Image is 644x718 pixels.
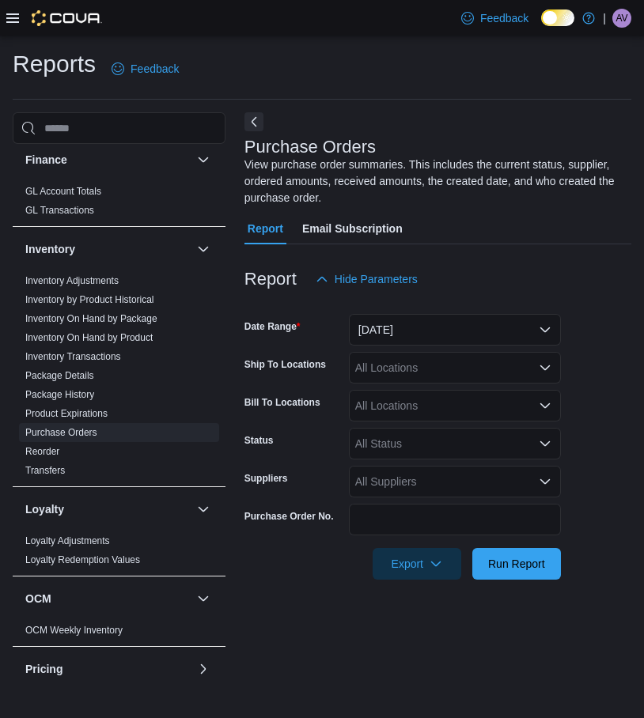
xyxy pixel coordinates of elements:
[244,112,263,131] button: Next
[105,53,185,85] a: Feedback
[25,427,97,438] a: Purchase Orders
[13,48,96,80] h1: Reports
[382,548,452,580] span: Export
[25,388,94,401] span: Package History
[488,556,545,572] span: Run Report
[25,370,94,381] a: Package Details
[539,361,551,374] button: Open list of options
[13,621,225,646] div: OCM
[25,408,108,419] a: Product Expirations
[25,294,154,305] a: Inventory by Product Historical
[309,263,424,295] button: Hide Parameters
[244,358,326,371] label: Ship To Locations
[25,351,121,362] a: Inventory Transactions
[455,2,535,34] a: Feedback
[25,205,94,216] a: GL Transactions
[25,554,140,565] a: Loyalty Redemption Values
[244,138,376,157] h3: Purchase Orders
[25,535,110,547] span: Loyalty Adjustments
[25,152,191,168] button: Finance
[244,472,288,485] label: Suppliers
[25,274,119,287] span: Inventory Adjustments
[13,531,225,576] div: Loyalty
[25,426,97,439] span: Purchase Orders
[25,625,123,636] a: OCM Weekly Inventory
[302,213,403,244] span: Email Subscription
[472,548,561,580] button: Run Report
[25,446,59,457] a: Reorder
[25,313,157,324] a: Inventory On Hand by Package
[32,10,102,26] img: Cova
[25,186,101,197] a: GL Account Totals
[349,314,561,346] button: [DATE]
[25,661,63,677] h3: Pricing
[541,9,574,26] input: Dark Mode
[131,61,179,77] span: Feedback
[539,475,551,488] button: Open list of options
[25,275,119,286] a: Inventory Adjustments
[194,659,213,678] button: Pricing
[335,271,418,287] span: Hide Parameters
[248,213,283,244] span: Report
[480,10,528,26] span: Feedback
[25,591,51,607] h3: OCM
[25,501,64,517] h3: Loyalty
[244,510,334,523] label: Purchase Order No.
[373,548,461,580] button: Export
[13,182,225,226] div: Finance
[25,350,121,363] span: Inventory Transactions
[25,501,191,517] button: Loyalty
[244,270,297,289] h3: Report
[244,434,274,447] label: Status
[194,500,213,519] button: Loyalty
[244,157,623,206] div: View purchase order summaries. This includes the current status, supplier, ordered amounts, recei...
[612,9,631,28] div: Am Villeneuve
[13,271,225,486] div: Inventory
[25,554,140,566] span: Loyalty Redemption Values
[244,320,301,333] label: Date Range
[25,241,75,257] h3: Inventory
[25,152,67,168] h3: Finance
[244,396,320,409] label: Bill To Locations
[25,591,191,607] button: OCM
[25,293,154,306] span: Inventory by Product Historical
[25,624,123,637] span: OCM Weekly Inventory
[25,465,65,476] a: Transfers
[539,399,551,412] button: Open list of options
[25,332,153,343] a: Inventory On Hand by Product
[25,407,108,420] span: Product Expirations
[603,9,606,28] p: |
[194,150,213,169] button: Finance
[25,535,110,546] a: Loyalty Adjustments
[25,369,94,382] span: Package Details
[25,204,94,217] span: GL Transactions
[541,26,542,27] span: Dark Mode
[25,185,101,198] span: GL Account Totals
[194,240,213,259] button: Inventory
[25,445,59,458] span: Reorder
[539,437,551,450] button: Open list of options
[25,331,153,344] span: Inventory On Hand by Product
[25,661,191,677] button: Pricing
[25,464,65,477] span: Transfers
[194,589,213,608] button: OCM
[616,9,627,28] span: AV
[25,241,191,257] button: Inventory
[25,389,94,400] a: Package History
[25,312,157,325] span: Inventory On Hand by Package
